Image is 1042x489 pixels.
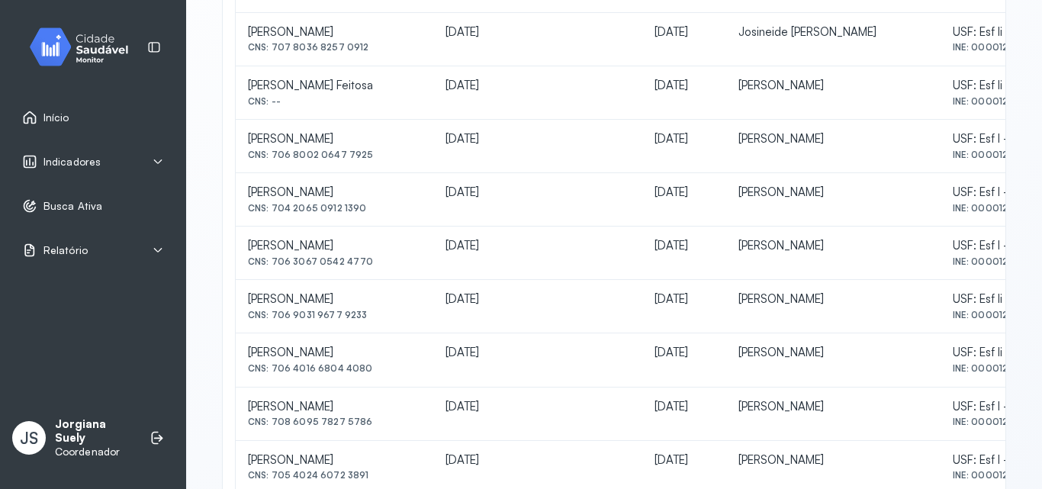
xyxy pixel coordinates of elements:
div: [DATE] [445,453,630,468]
div: [PERSON_NAME] [248,239,421,253]
div: [PERSON_NAME] [738,185,928,200]
div: [PERSON_NAME] Feitosa [248,79,421,93]
div: CNS: -- [248,96,421,107]
span: Início [43,111,69,124]
div: [PERSON_NAME] [248,453,421,468]
div: [PERSON_NAME] [248,292,421,307]
div: [PERSON_NAME] [248,185,421,200]
div: Josineide [PERSON_NAME] [738,25,928,40]
div: CNS: 707 8036 8257 0912 [248,42,421,53]
div: [DATE] [445,132,630,146]
div: [DATE] [445,346,630,360]
div: [DATE] [654,292,713,307]
div: [DATE] [445,292,630,307]
p: Jorgiana Suely [55,417,134,446]
a: Início [22,110,164,125]
div: [PERSON_NAME] [248,25,421,40]
div: CNS: 706 9031 9677 9233 [248,310,421,320]
div: [PERSON_NAME] [738,132,928,146]
div: [DATE] [445,400,630,414]
span: Busca Ativa [43,200,102,213]
div: [PERSON_NAME] [248,132,421,146]
span: JS [20,428,38,448]
div: [DATE] [445,25,630,40]
div: [PERSON_NAME] [248,400,421,414]
div: [DATE] [654,132,713,146]
div: [DATE] [654,239,713,253]
div: [PERSON_NAME] [738,346,928,360]
div: [PERSON_NAME] [738,292,928,307]
div: CNS: 704 2065 0912 1390 [248,203,421,214]
div: [DATE] [654,453,713,468]
a: Busca Ativa [22,198,164,214]
span: Indicadores [43,156,101,169]
div: [PERSON_NAME] [738,453,928,468]
p: Coordenador [55,446,134,458]
div: [DATE] [445,79,630,93]
div: CNS: 708 6095 7827 5786 [248,417,421,427]
div: [DATE] [445,239,630,253]
div: CNS: 705 4024 6072 3891 [248,470,421,481]
div: [DATE] [654,25,713,40]
div: [PERSON_NAME] [738,400,928,414]
div: [PERSON_NAME] [248,346,421,360]
div: [PERSON_NAME] [738,79,928,93]
img: monitor.svg [16,24,153,69]
span: Relatório [43,244,88,257]
div: [PERSON_NAME] [738,239,928,253]
div: CNS: 706 4016 6804 4080 [248,363,421,374]
div: [DATE] [654,400,713,414]
div: [DATE] [654,185,713,200]
div: [DATE] [445,185,630,200]
div: CNS: 706 3067 0542 4770 [248,256,421,267]
div: [DATE] [654,346,713,360]
div: CNS: 706 8002 0647 7925 [248,150,421,160]
div: [DATE] [654,79,713,93]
